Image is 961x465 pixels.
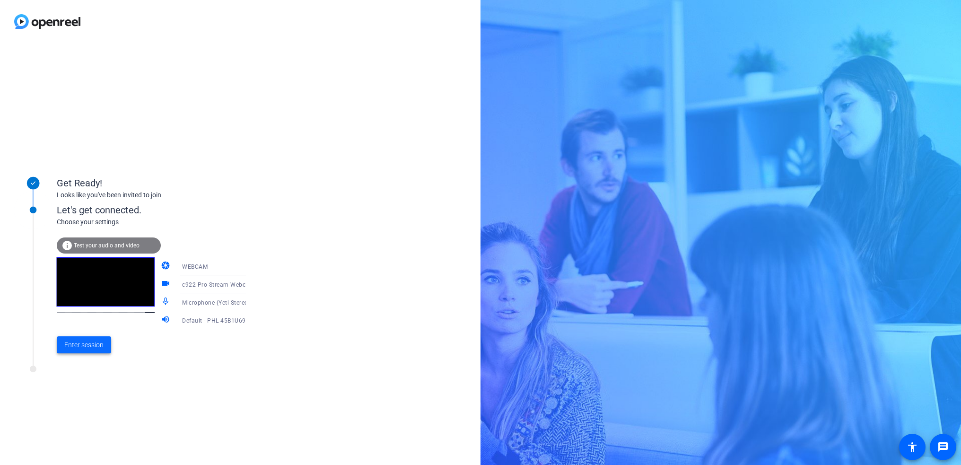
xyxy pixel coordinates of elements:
div: Looks like you've been invited to join [57,190,246,200]
span: c922 Pro Stream Webcam (046d:085c) [182,281,290,288]
mat-icon: videocam [161,279,172,290]
mat-icon: volume_up [161,315,172,326]
mat-icon: mic_none [161,297,172,308]
span: Test your audio and video [74,242,140,249]
mat-icon: message [937,441,949,453]
mat-icon: info [61,240,73,251]
div: Get Ready! [57,176,246,190]
mat-icon: accessibility [907,441,918,453]
div: Choose your settings [57,217,265,227]
span: Default - PHL 45B1U6900 (HD Audio Driver for Display Audio) [182,316,353,324]
div: Let's get connected. [57,203,265,217]
span: Enter session [64,340,104,350]
span: WEBCAM [182,263,208,270]
mat-icon: camera [161,261,172,272]
span: Microphone (Yeti Stereo Microphone) (b58e:9e84) [182,298,320,306]
button: Enter session [57,336,111,353]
